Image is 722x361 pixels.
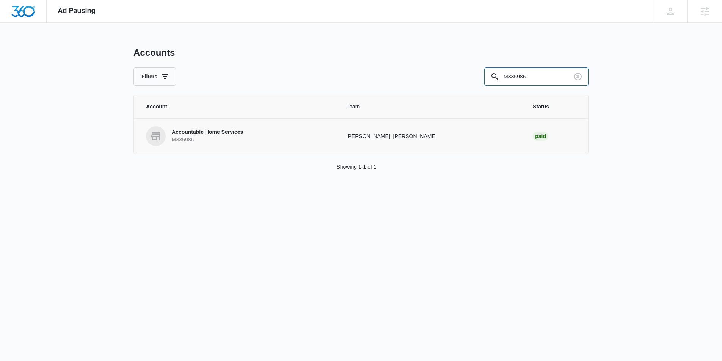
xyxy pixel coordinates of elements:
p: [PERSON_NAME], [PERSON_NAME] [347,132,515,140]
div: Paid [533,132,548,141]
span: Account [146,103,328,111]
span: Ad Pausing [58,7,96,15]
p: M335986 [172,136,243,144]
span: Team [347,103,515,111]
p: Showing 1-1 of 1 [336,163,376,171]
button: Clear [572,71,584,83]
span: Status [533,103,576,111]
input: Search By Account Number [484,67,589,86]
p: Accountable Home Services [172,129,243,136]
button: Filters [133,67,176,86]
a: Accountable Home ServicesM335986 [146,126,328,146]
h1: Accounts [133,47,175,58]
